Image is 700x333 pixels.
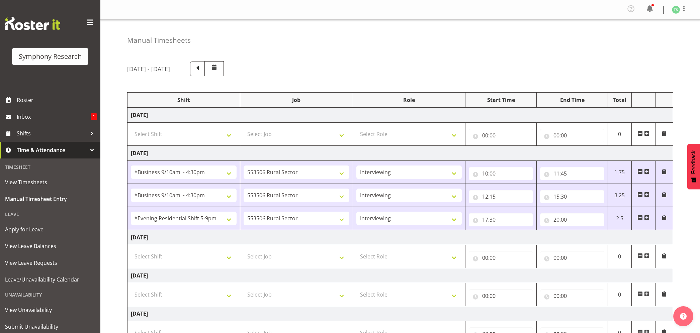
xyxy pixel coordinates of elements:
[5,305,95,315] span: View Unavailability
[17,145,87,155] span: Time & Attendance
[356,96,462,104] div: Role
[469,96,533,104] div: Start Time
[691,150,697,174] span: Feedback
[91,113,97,120] span: 1
[608,245,631,268] td: 0
[131,96,237,104] div: Shift
[608,123,631,146] td: 0
[611,96,628,104] div: Total
[608,207,631,230] td: 2.5
[469,129,533,142] input: Click to select...
[244,96,349,104] div: Job
[608,283,631,306] td: 0
[540,96,604,104] div: End Time
[672,6,680,14] img: tanya-stebbing1954.jpg
[127,108,673,123] td: [DATE]
[2,191,99,207] a: Manual Timesheet Entry
[2,288,99,302] div: Unavailability
[540,251,604,264] input: Click to select...
[2,221,99,238] a: Apply for Leave
[2,207,99,221] div: Leave
[608,161,631,184] td: 1.75
[5,224,95,234] span: Apply for Leave
[127,230,673,245] td: [DATE]
[127,65,170,73] h5: [DATE] - [DATE]
[17,128,87,138] span: Shifts
[5,241,95,251] span: View Leave Balances
[2,302,99,318] a: View Unavailability
[127,146,673,161] td: [DATE]
[2,238,99,254] a: View Leave Balances
[680,313,687,320] img: help-xxl-2.png
[17,112,91,122] span: Inbox
[2,174,99,191] a: View Timesheets
[5,194,95,204] span: Manual Timesheet Entry
[127,306,673,321] td: [DATE]
[5,274,95,285] span: Leave/Unavailability Calendar
[540,190,604,203] input: Click to select...
[469,213,533,226] input: Click to select...
[19,51,82,62] div: Symphony Research
[687,144,700,189] button: Feedback - Show survey
[5,17,60,30] img: Rosterit website logo
[469,167,533,180] input: Click to select...
[608,184,631,207] td: 3.25
[469,190,533,203] input: Click to select...
[469,289,533,303] input: Click to select...
[540,289,604,303] input: Click to select...
[540,213,604,226] input: Click to select...
[17,95,97,105] span: Roster
[540,167,604,180] input: Click to select...
[2,254,99,271] a: View Leave Requests
[5,322,95,332] span: Submit Unavailability
[469,251,533,264] input: Click to select...
[127,268,673,283] td: [DATE]
[5,177,95,187] span: View Timesheets
[127,36,191,44] h4: Manual Timesheets
[2,271,99,288] a: Leave/Unavailability Calendar
[2,160,99,174] div: Timesheet
[5,258,95,268] span: View Leave Requests
[540,129,604,142] input: Click to select...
